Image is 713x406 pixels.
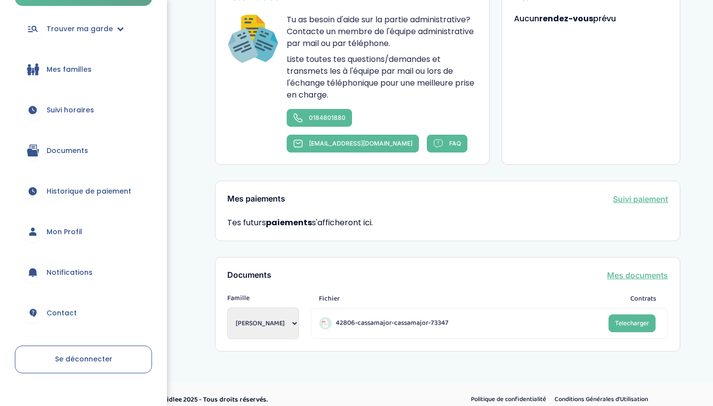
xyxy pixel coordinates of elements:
[287,135,419,152] a: [EMAIL_ADDRESS][DOMAIN_NAME]
[47,227,82,237] span: Mon Profil
[287,53,477,101] p: Liste toutes tes questions/demandes et transmets les à l'équipe par mail ou lors de l'échange tél...
[613,193,668,205] a: Suivi paiement
[47,186,131,197] span: Historique de paiement
[449,140,461,147] span: FAQ
[15,295,152,331] a: Contact
[15,11,152,47] a: Trouver ma garde
[266,217,312,228] strong: paiements
[551,393,652,406] a: Conditions Générales d’Utilisation
[615,319,649,327] span: Telecharger
[309,140,412,147] span: [EMAIL_ADDRESS][DOMAIN_NAME]
[287,14,477,50] p: Tu as besoin d'aide sur la partie administrative? Contacte un membre de l'équipe administrative p...
[156,395,399,405] p: © Kidlee 2025 - Tous droits réservés.
[15,51,152,87] a: Mes familles
[287,109,352,127] a: 0184801880
[467,393,550,406] a: Politique de confidentialité
[47,308,77,318] span: Contact
[227,293,299,304] span: Famille
[227,217,373,228] span: Tes futurs s'afficheront ici.
[47,105,94,115] span: Suivi horaires
[47,146,88,156] span: Documents
[309,114,346,121] span: 0184801880
[609,314,656,332] a: Telecharger
[15,346,152,373] a: Se déconnecter
[227,14,279,65] img: Happiness Officer
[15,173,152,209] a: Historique de paiement
[15,214,152,250] a: Mon Profil
[15,254,152,290] a: Notifications
[15,133,152,168] a: Documents
[47,24,113,34] span: Trouver ma garde
[336,318,449,328] span: 42806-cassamajor-cassamajor-73347
[539,13,593,24] strong: rendez-vous
[607,269,668,281] a: Mes documents
[227,195,285,203] h3: Mes paiements
[514,13,616,24] span: Aucun prévu
[319,294,340,304] span: Fichier
[47,64,92,75] span: Mes familles
[227,271,271,280] h3: Documents
[630,294,656,304] span: Contrats
[15,92,152,128] a: Suivi horaires
[427,135,467,152] a: FAQ
[47,267,93,278] span: Notifications
[55,354,112,364] span: Se déconnecter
